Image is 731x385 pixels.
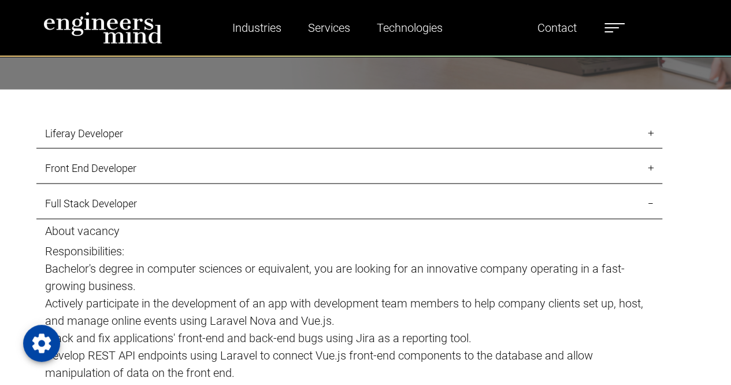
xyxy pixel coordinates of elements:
a: Front End Developer [36,153,662,184]
a: Industries [228,14,286,41]
img: logo [43,12,162,44]
p: Bachelor's degree in computer sciences or equivalent, you are looking for an innovative company o... [45,259,654,294]
p: Responsibilities: [45,242,654,259]
p: Track and fix applications' front-end and back-end bugs using Jira as a reporting tool. [45,329,654,346]
a: Technologies [372,14,447,41]
p: Actively participate in the development of an app with development team members to help company c... [45,294,654,329]
h5: About vacancy [45,223,654,237]
a: Services [303,14,355,41]
a: Full Stack Developer [36,188,662,219]
p: Develop REST API endpoints using Laravel to connect Vue.js front-end components to the database a... [45,346,654,381]
a: Liferay Developer [36,118,662,149]
a: Contact [533,14,581,41]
